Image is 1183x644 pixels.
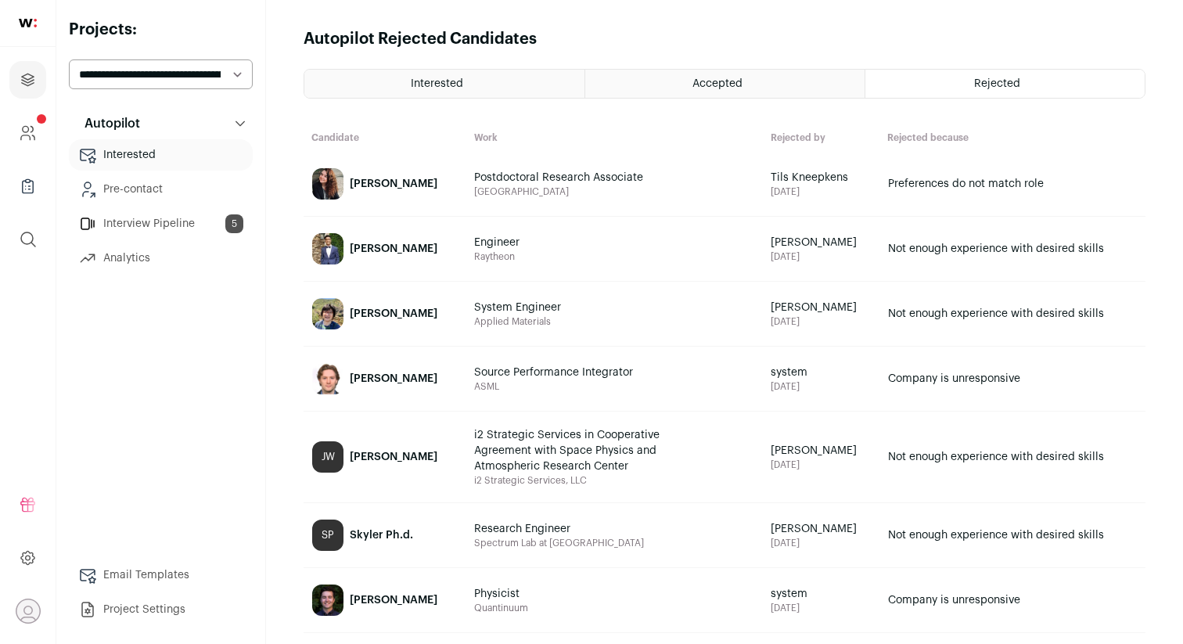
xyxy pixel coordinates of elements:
[880,347,1145,410] a: Company is unresponsive
[75,114,140,133] p: Autopilot
[304,282,466,345] a: [PERSON_NAME]
[880,504,1145,567] a: Not enough experience with desired skills
[69,243,253,274] a: Analytics
[771,459,871,471] span: [DATE]
[350,592,437,608] div: [PERSON_NAME]
[771,365,871,380] span: system
[69,208,253,239] a: Interview Pipeline5
[771,537,871,549] span: [DATE]
[16,599,41,624] button: Open dropdown
[312,520,343,551] div: SP
[474,474,755,487] span: i2 Strategic Services, LLC
[771,315,871,328] span: [DATE]
[350,527,413,543] div: Skyler Ph.d.
[474,602,755,614] span: Quantinuum
[9,114,46,152] a: Company and ATS Settings
[69,174,253,205] a: Pre-contact
[350,306,437,322] div: [PERSON_NAME]
[474,250,755,263] span: Raytheon
[474,235,662,250] span: Engineer
[304,28,537,50] h1: Autopilot Rejected Candidates
[9,167,46,205] a: Company Lists
[763,124,879,152] th: Rejected by
[880,153,1145,215] a: Preferences do not match role
[350,176,437,192] div: [PERSON_NAME]
[304,569,466,631] a: [PERSON_NAME]
[474,427,662,474] span: i2 Strategic Services in Cooperative Agreement with Space Physics and Atmospheric Research Center
[771,586,871,602] span: system
[350,371,437,387] div: [PERSON_NAME]
[771,170,871,185] span: Tils Kneepkens
[771,380,871,393] span: [DATE]
[69,559,253,591] a: Email Templates
[474,380,755,393] span: ASML
[304,412,466,502] a: JW [PERSON_NAME]
[69,108,253,139] button: Autopilot
[692,78,743,89] span: Accepted
[474,315,755,328] span: Applied Materials
[474,537,755,549] span: Spectrum Lab at [GEOGRAPHIC_DATA]
[466,124,763,152] th: Work
[69,139,253,171] a: Interested
[304,70,584,98] a: Interested
[474,170,662,185] span: Postdoctoral Research Associate
[771,185,871,198] span: [DATE]
[9,61,46,99] a: Projects
[474,185,755,198] span: [GEOGRAPHIC_DATA]
[771,235,871,250] span: [PERSON_NAME]
[69,594,253,625] a: Project Settings
[19,19,37,27] img: wellfound-shorthand-0d5821cbd27db2630d0214b213865d53afaa358527fdda9d0ea32b1df1b89c2c.svg
[880,569,1145,631] a: Company is unresponsive
[771,250,871,263] span: [DATE]
[771,602,871,614] span: [DATE]
[585,70,865,98] a: Accepted
[474,521,662,537] span: Research Engineer
[771,443,871,459] span: [PERSON_NAME]
[312,363,343,394] img: 790d736aa820ac6bbf84fafb7332536d4f94fbef3d85918df9f62d37ca78267e
[411,78,463,89] span: Interested
[304,124,466,152] th: Candidate
[312,585,343,616] img: 916841fca7c744c4718c34e739b6705b04573898b08168deb3d118246955db4c.jpg
[304,504,466,567] a: SP Skyler Ph.d.
[312,298,343,329] img: 219b1e60db1c66d07a768478fee978ef6960764809a1a500443aa3e347cb6fe3
[771,300,871,315] span: [PERSON_NAME]
[350,241,437,257] div: [PERSON_NAME]
[69,19,253,41] h2: Projects:
[474,300,662,315] span: System Engineer
[312,441,343,473] div: JW
[879,124,1145,152] th: Rejected because
[350,449,437,465] div: [PERSON_NAME]
[880,218,1145,280] a: Not enough experience with desired skills
[304,218,466,280] a: [PERSON_NAME]
[974,78,1020,89] span: Rejected
[312,168,343,200] img: 5f82cfe305d3b9161a16b82d95ad05f67e8b807c244b3c8be9b1a4e663de94ff.jpg
[225,214,243,233] span: 5
[304,153,466,215] a: [PERSON_NAME]
[474,586,662,602] span: Physicist
[880,412,1145,502] a: Not enough experience with desired skills
[312,233,343,264] img: 67cc6debbfe4bd4bd7bbde4539be69abdf46e40b1c638ea03c909f40abf0bc6e.jpg
[474,365,662,380] span: Source Performance Integrator
[304,347,466,410] a: [PERSON_NAME]
[771,521,871,537] span: [PERSON_NAME]
[880,282,1145,345] a: Not enough experience with desired skills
